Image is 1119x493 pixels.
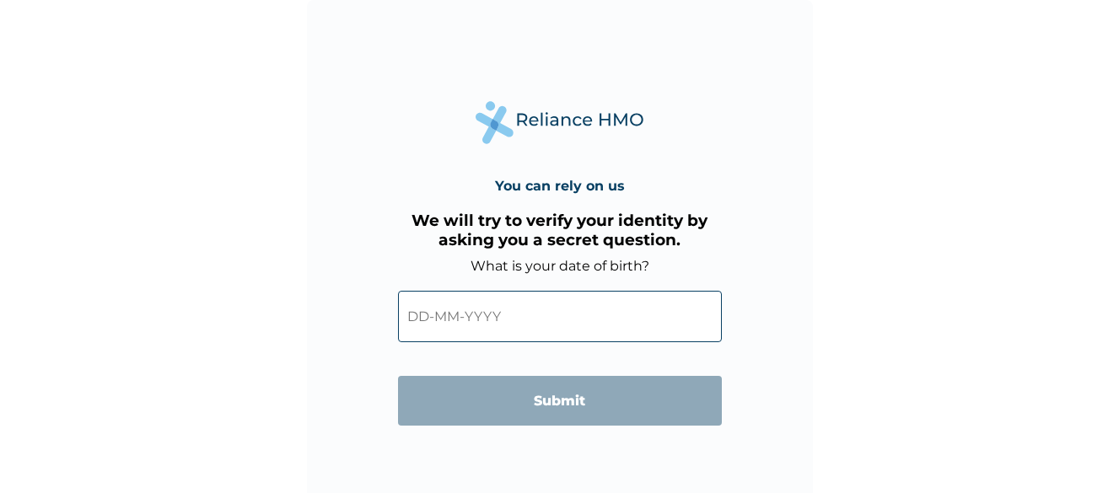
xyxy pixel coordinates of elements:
[476,101,644,144] img: Reliance Health's Logo
[398,211,722,249] h3: We will try to verify your identity by asking you a secret question.
[495,178,625,194] h4: You can rely on us
[398,376,722,426] input: Submit
[471,258,649,274] label: What is your date of birth?
[398,291,722,342] input: DD-MM-YYYY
